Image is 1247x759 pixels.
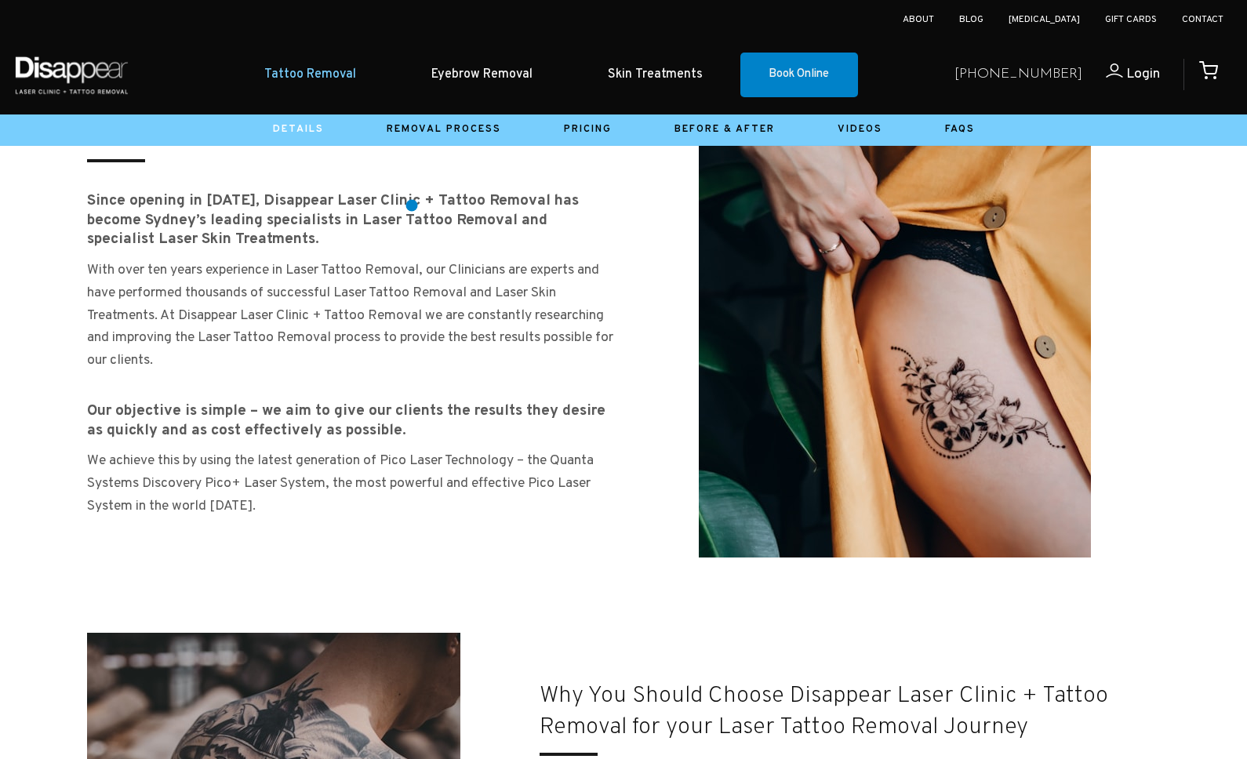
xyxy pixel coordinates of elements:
a: Login [1082,64,1160,86]
a: Blog [959,13,983,26]
a: Faqs [945,123,975,136]
a: Tattoo Removal [227,51,394,99]
a: [PHONE_NUMBER] [954,64,1082,86]
a: Details [273,123,324,136]
strong: Since opening in [DATE], Disappear Laser Clinic + Tattoo Removal has become Sydney’s leading spec... [87,191,579,249]
a: Skin Treatments [570,51,740,99]
a: Before & After [674,123,775,136]
a: Removal Process [387,123,501,136]
small: Why You Should Choose Disappear Laser Clinic + Tattoo Removal for your Laser Tattoo Removal Journey [540,681,1108,742]
a: [MEDICAL_DATA] [1009,13,1080,26]
a: Contact [1182,13,1223,26]
p: With over ten years experience in Laser Tattoo Removal, our Clinicians are experts and have perfo... [87,260,617,372]
img: Disappear - Laser Clinic and Tattoo Removal Services in Sydney, Australia [12,47,131,103]
a: Gift Cards [1105,13,1157,26]
a: Videos [838,123,882,136]
strong: Our objective is simple – we aim to give our clients the results they desire as quickly and as co... [87,401,605,440]
span: Login [1126,65,1160,83]
p: We achieve this by using the latest generation of Pico Laser Technology – the Quanta Systems Disc... [87,450,617,517]
a: Eyebrow Removal [394,51,570,99]
a: Book Online [740,53,858,98]
a: Pricing [564,123,612,136]
a: About [903,13,934,26]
